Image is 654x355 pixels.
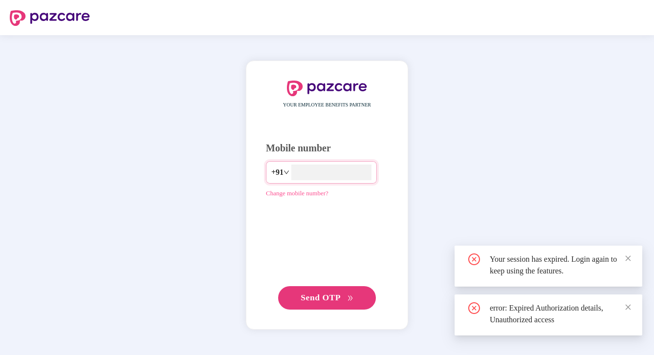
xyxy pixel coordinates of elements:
[625,304,632,311] span: close
[283,101,372,109] span: YOUR EMPLOYEE BENEFITS PARTNER
[10,11,90,26] img: logo
[490,302,631,326] div: error: Expired Authorization details, Unauthorized access
[266,141,388,156] div: Mobile number
[278,286,376,310] button: Send OTPdouble-right
[287,81,367,96] img: logo
[625,255,632,262] span: close
[266,189,340,197] a: Change mobile number?
[490,253,631,277] div: Your session has expired. Login again to keep using the features.
[271,166,286,178] span: +91
[468,253,480,265] span: close-circle
[286,169,292,175] span: down
[299,292,343,303] span: Send OTP
[468,302,480,314] span: close-circle
[349,295,355,302] span: double-right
